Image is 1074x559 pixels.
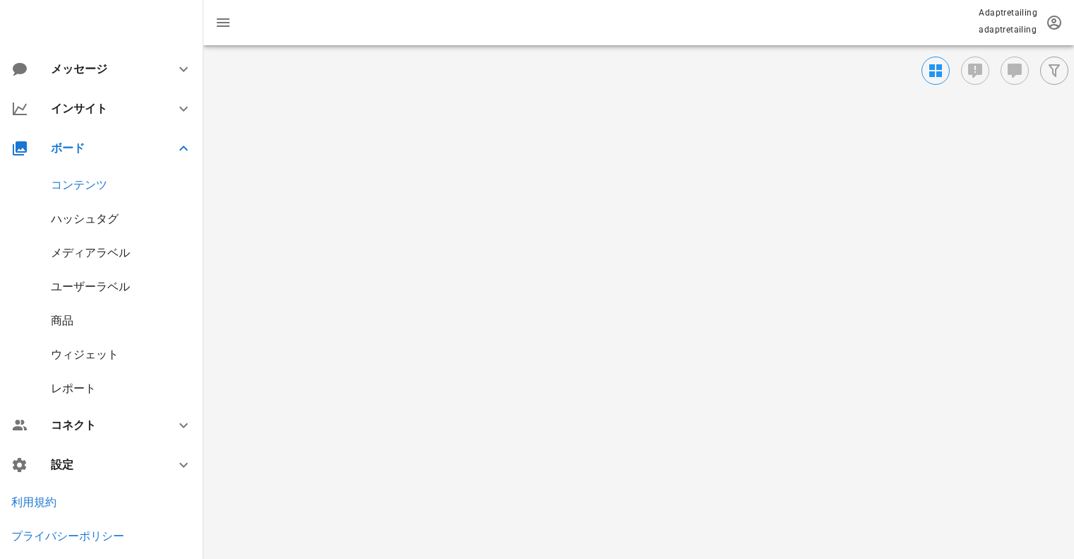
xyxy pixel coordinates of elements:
[979,23,1037,37] p: adaptretailing
[51,280,130,293] a: ユーザーラベル
[51,141,158,155] div: ボード
[51,102,158,115] div: インサイト
[51,178,107,192] a: コンテンツ
[51,348,119,361] a: ウィジェット
[51,382,96,395] a: レポート
[51,418,158,432] div: コネクト
[51,62,153,76] div: メッセージ
[51,212,119,225] a: ハッシュタグ
[11,529,124,543] a: プライバシーポリシー
[51,246,130,259] a: メディアラベル
[979,6,1037,20] p: Adaptretailing
[51,314,73,327] a: 商品
[51,458,158,471] div: 設定
[11,495,56,509] a: 利用規約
